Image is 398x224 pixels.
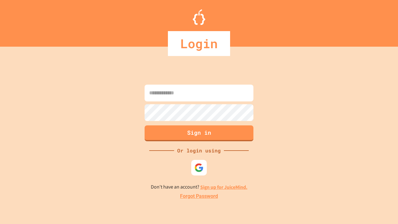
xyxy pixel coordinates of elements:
[174,147,224,154] div: Or login using
[200,184,248,190] a: Sign up for JuiceMind.
[180,193,218,200] a: Forgot Password
[151,183,248,191] p: Don't have an account?
[145,125,253,141] button: Sign in
[194,163,204,172] img: google-icon.svg
[168,31,230,56] div: Login
[193,9,205,25] img: Logo.svg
